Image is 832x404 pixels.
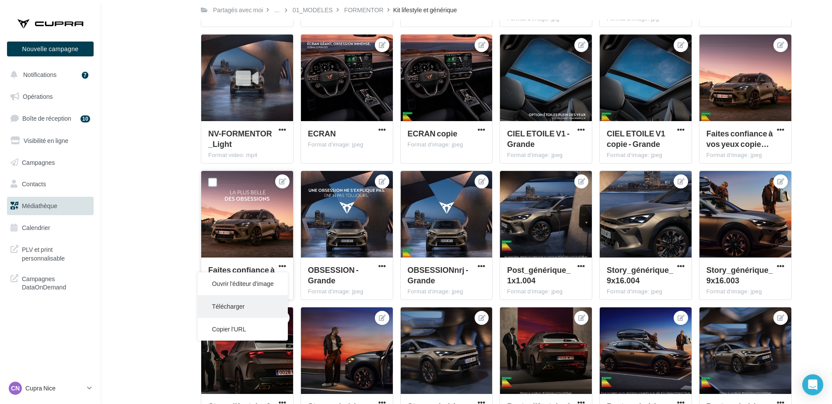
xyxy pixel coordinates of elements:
[22,224,50,231] span: Calendrier
[7,42,94,56] button: Nouvelle campagne
[308,265,359,285] span: OBSESSION - Grande
[507,129,570,149] span: CIEL ETOILE V1 - Grande
[22,244,90,262] span: PLV et print personnalisable
[5,240,95,266] a: PLV et print personnalisable
[408,141,486,149] div: Format d'image: jpeg
[24,137,68,144] span: Visibilité en ligne
[607,129,665,149] span: CIEL ETOILE V1 copie - Grande
[607,265,673,285] span: Story_générique_9x16.004
[208,129,272,149] span: NV-FORMENTOR_Light
[706,151,784,159] div: Format d'image: jpeg
[198,295,287,318] button: Télécharger
[7,380,94,397] a: CN Cupra Nice
[22,180,46,188] span: Contacts
[208,151,286,159] div: Format video: mp4
[11,384,20,393] span: CN
[80,115,90,122] div: 10
[408,288,486,296] div: Format d'image: jpeg
[802,374,823,395] div: Open Intercom Messenger
[408,265,468,285] span: OBSESSIONnrj - Grande
[5,153,95,172] a: Campagnes
[5,66,92,84] button: Notifications 7
[22,115,71,122] span: Boîte de réception
[5,175,95,193] a: Contacts
[393,6,457,14] div: Kit lifestyle et générique
[706,129,773,149] span: Faites confiance à vos yeux copie 2 - Grande
[308,129,336,138] span: ECRAN
[22,158,55,166] span: Campagnes
[507,288,585,296] div: Format d'image: jpeg
[507,265,570,285] span: Post_générique_1x1.004
[607,151,685,159] div: Format d'image: jpeg
[273,4,281,16] div: ...
[344,6,384,14] div: FORMENTOR
[293,6,333,14] div: 01_MODELES
[706,265,773,285] span: Story_générique_9x16.003
[25,384,84,393] p: Cupra Nice
[507,151,585,159] div: Format d'image: jpeg
[706,288,784,296] div: Format d'image: jpeg
[607,288,685,296] div: Format d'image: jpeg
[5,219,95,237] a: Calendrier
[213,6,263,14] div: Partagés avec moi
[198,318,287,341] button: Copier l'URL
[198,272,287,295] button: Ouvrir l'éditeur d'image
[22,273,90,292] span: Campagnes DataOnDemand
[5,87,95,106] a: Opérations
[5,197,95,215] a: Médiathèque
[408,129,458,138] span: ECRAN copie
[22,202,57,209] span: Médiathèque
[5,269,95,295] a: Campagnes DataOnDemand
[208,265,275,285] span: Faites confiance à vos yeux copie - Grande
[5,132,95,150] a: Visibilité en ligne
[23,93,52,100] span: Opérations
[308,141,386,149] div: Format d'image: jpeg
[5,109,95,128] a: Boîte de réception10
[82,72,88,79] div: 7
[23,71,56,78] span: Notifications
[308,288,386,296] div: Format d'image: jpeg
